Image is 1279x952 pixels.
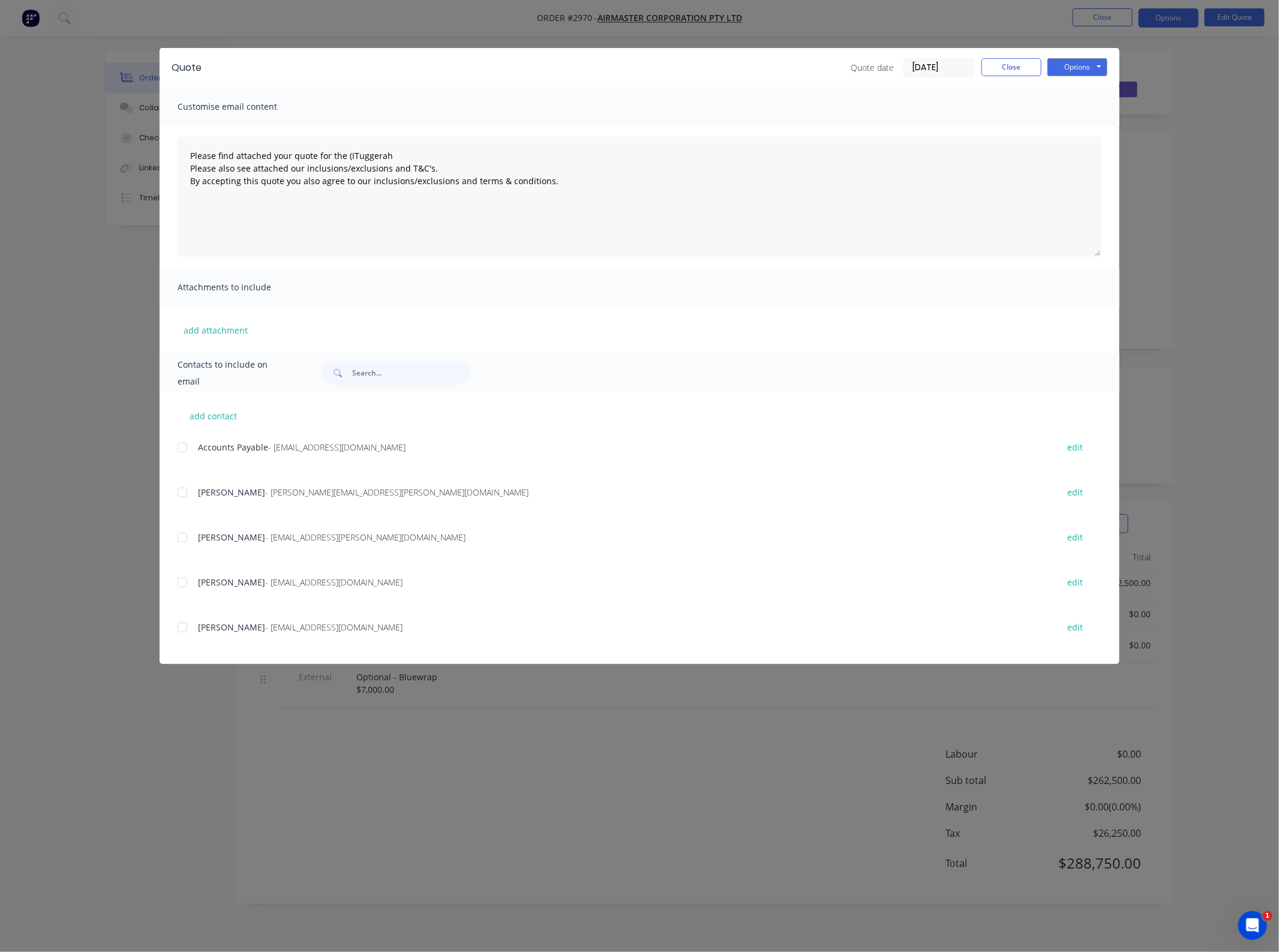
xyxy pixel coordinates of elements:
span: - [EMAIL_ADDRESS][DOMAIN_NAME] [265,576,403,588]
span: - [EMAIL_ADDRESS][DOMAIN_NAME] [268,442,406,453]
button: Options [1047,58,1107,76]
span: - [EMAIL_ADDRESS][DOMAIN_NAME] [265,621,403,633]
button: edit [1060,529,1090,545]
div: Quote [172,61,202,75]
span: [PERSON_NAME] [198,621,265,633]
input: Search... [352,361,471,385]
span: - [EMAIL_ADDRESS][PERSON_NAME][DOMAIN_NAME] [265,531,466,543]
span: [PERSON_NAME] [198,576,265,588]
span: Contacts to include on email [178,356,291,390]
button: edit [1060,484,1090,500]
span: [PERSON_NAME] [198,486,265,498]
button: edit [1060,439,1090,455]
span: Attachments to include [178,279,310,296]
span: Accounts Payable [198,442,268,453]
span: Quote date [851,61,894,74]
button: add contact [178,407,250,425]
button: edit [1060,619,1090,635]
span: - [PERSON_NAME][EMAIL_ADDRESS][PERSON_NAME][DOMAIN_NAME] [265,486,529,498]
button: add attachment [178,321,254,339]
span: [PERSON_NAME] [198,531,265,543]
span: 1 [1263,911,1272,921]
textarea: Please find attached your quote for the (ITuggerah Please also see attached our inclusions/exclus... [178,137,1101,257]
button: edit [1060,574,1090,590]
button: Close [981,58,1041,76]
iframe: Intercom live chat [1238,911,1267,940]
span: Customise email content [178,98,310,115]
